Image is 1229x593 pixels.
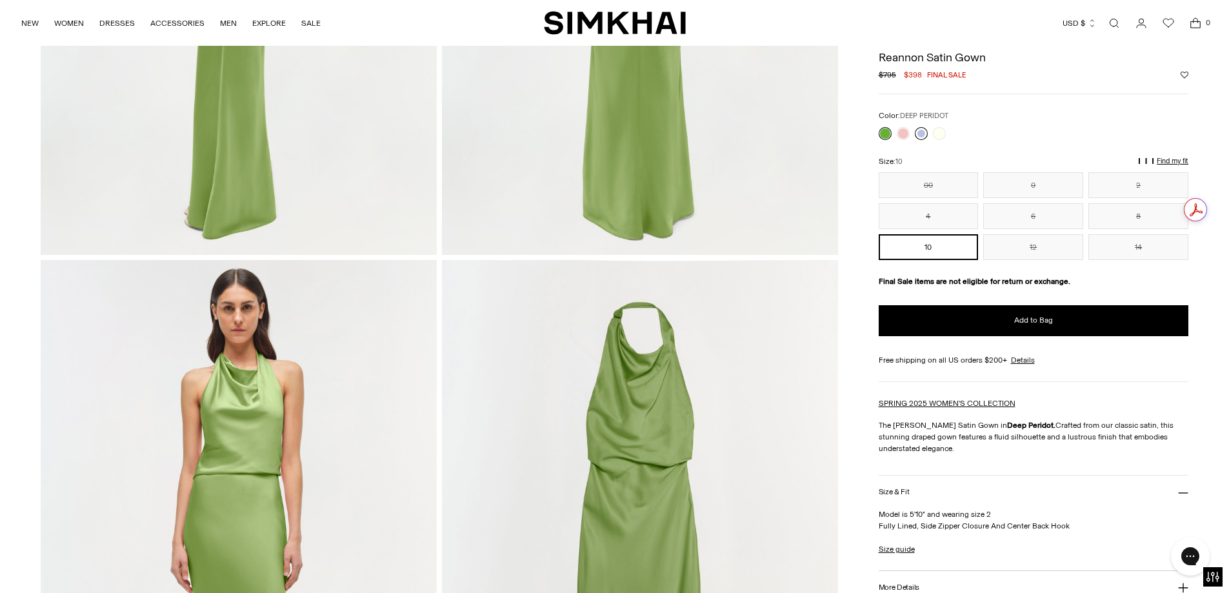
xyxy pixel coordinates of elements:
div: Free shipping on all US orders $200+ [879,355,1189,367]
button: Add to Bag [879,306,1189,337]
a: Wishlist [1155,10,1181,36]
a: EXPLORE [252,9,286,37]
h3: More Details [879,583,919,592]
iframe: Gorgias live chat messenger [1164,532,1216,580]
a: Open cart modal [1183,10,1208,36]
h1: Reannon Satin Gown [879,52,1189,63]
a: DRESSES [99,9,135,37]
p: The [PERSON_NAME] Satin Gown in Crafted from our classic satin, this stunning draped gown feature... [879,420,1189,455]
iframe: Sign Up via Text for Offers [10,544,130,583]
span: 0 [1202,17,1214,28]
p: Model is 5'10" and wearing size 2 Fully Lined, Side Zipper Closure And Center Back Hook [879,508,1189,532]
a: SALE [301,9,321,37]
button: 10 [879,235,979,261]
strong: Deep Peridot. [1007,421,1055,430]
button: Size & Fit [879,476,1189,509]
a: NEW [21,9,39,37]
button: 4 [879,204,979,230]
button: 12 [983,235,1083,261]
label: Color: [879,110,948,122]
button: 2 [1088,173,1188,199]
a: Go to the account page [1128,10,1154,36]
a: ACCESSORIES [150,9,205,37]
a: SPRING 2025 WOMEN'S COLLECTION [879,399,1015,408]
button: 0 [983,173,1083,199]
span: 10 [895,157,903,166]
span: $398 [904,69,922,81]
button: 6 [983,204,1083,230]
label: Size: [879,156,903,168]
button: 8 [1088,204,1188,230]
h3: Size & Fit [879,488,910,496]
button: USD $ [1063,9,1097,37]
span: DEEP PERIDOT [900,112,948,120]
a: WOMEN [54,9,84,37]
button: 00 [879,173,979,199]
a: SIMKHAI [544,10,686,35]
strong: Final Sale items are not eligible for return or exchange. [879,277,1070,286]
button: 14 [1088,235,1188,261]
a: Details [1011,355,1035,367]
button: Add to Wishlist [1181,71,1188,79]
s: $795 [879,69,896,81]
a: MEN [220,9,237,37]
a: Size guide [879,543,915,555]
span: Add to Bag [1014,316,1053,327]
a: Open search modal [1101,10,1127,36]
